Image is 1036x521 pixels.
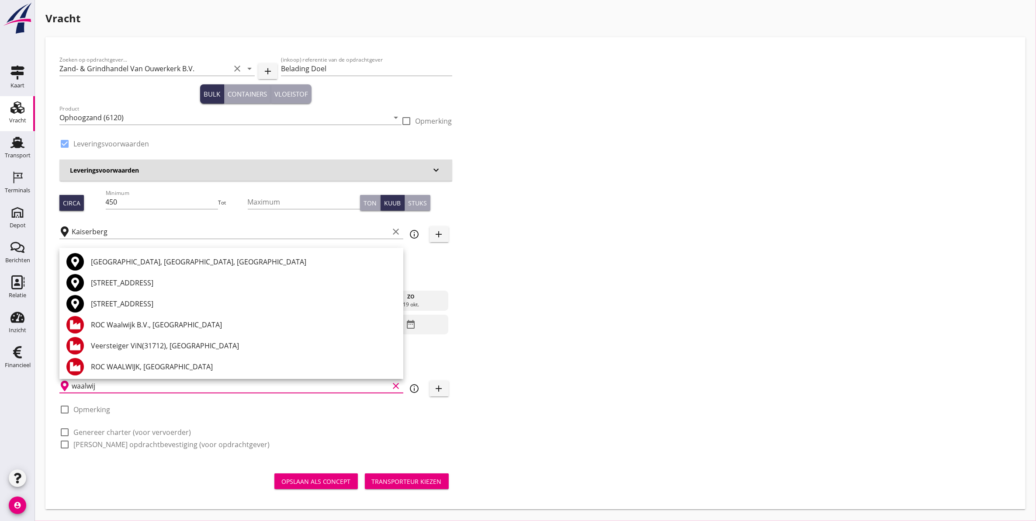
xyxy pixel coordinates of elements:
i: add [434,229,444,240]
input: Zoeken op opdrachtgever... [59,62,230,76]
div: Vracht [9,118,26,123]
i: info_outline [409,383,420,394]
div: ROC WAALWIJK, [GEOGRAPHIC_DATA] [91,361,396,372]
label: [PERSON_NAME] opdrachtbevestiging (voor opdrachtgever) [73,440,270,449]
i: date_range [405,316,416,332]
div: Kuub [384,198,401,208]
button: Vloeistof [271,84,312,104]
div: Depot [10,222,26,228]
div: Containers [228,89,267,99]
div: Kaart [10,83,24,88]
div: [STREET_ADDRESS] [91,299,396,309]
input: Losplaats [72,379,389,393]
div: Berichten [5,257,30,263]
i: arrow_drop_down [391,112,402,123]
div: Terminals [5,188,30,193]
div: zo [376,293,446,301]
i: add [434,383,444,394]
h1: Vracht [45,10,1026,26]
i: clear [232,63,243,74]
div: Veersteiger ViN(31712), [GEOGRAPHIC_DATA] [91,340,396,351]
div: 19 okt. [376,301,446,309]
button: Kuub [381,195,405,211]
button: Opslaan als concept [274,473,358,489]
button: Transporteur kiezen [365,473,449,489]
div: Relatie [9,292,26,298]
label: Opmerking [73,405,110,414]
div: Stuks [408,198,427,208]
div: [GEOGRAPHIC_DATA], [GEOGRAPHIC_DATA], [GEOGRAPHIC_DATA] [91,257,396,267]
label: Genereer charter (voor vervoerder) [73,428,191,437]
button: Stuks [405,195,430,211]
i: clear [391,226,402,237]
button: Bulk [200,84,224,104]
button: Ton [360,195,381,211]
button: Circa [59,195,84,211]
input: (inkoop) referentie van de opdrachtgever [281,62,452,76]
i: clear [391,381,402,391]
i: add [263,66,273,76]
div: Vloeistof [274,89,308,99]
button: Containers [224,84,271,104]
div: Transport [5,153,31,158]
div: Circa [63,198,80,208]
i: keyboard_arrow_down [431,165,442,175]
div: Opslaan als concept [281,477,351,486]
input: Minimum [106,195,218,209]
i: account_circle [9,497,26,514]
div: [STREET_ADDRESS] [91,278,396,288]
div: Financieel [5,362,31,368]
label: Leveringsvoorwaarden [73,139,149,148]
i: arrow_drop_down [244,63,255,74]
input: Product [59,111,389,125]
h3: Leveringsvoorwaarden [70,166,431,175]
input: Maximum [248,195,360,209]
input: Laadplaats [72,225,389,239]
i: info_outline [409,229,420,240]
img: logo-small.a267ee39.svg [2,2,33,35]
label: Opmerking [416,117,452,125]
div: Inzicht [9,327,26,333]
div: ROC Waalwijk B.V., [GEOGRAPHIC_DATA] [91,320,396,330]
div: Transporteur kiezen [372,477,442,486]
div: Tot [218,199,248,207]
div: Bulk [204,89,220,99]
div: Ton [364,198,377,208]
